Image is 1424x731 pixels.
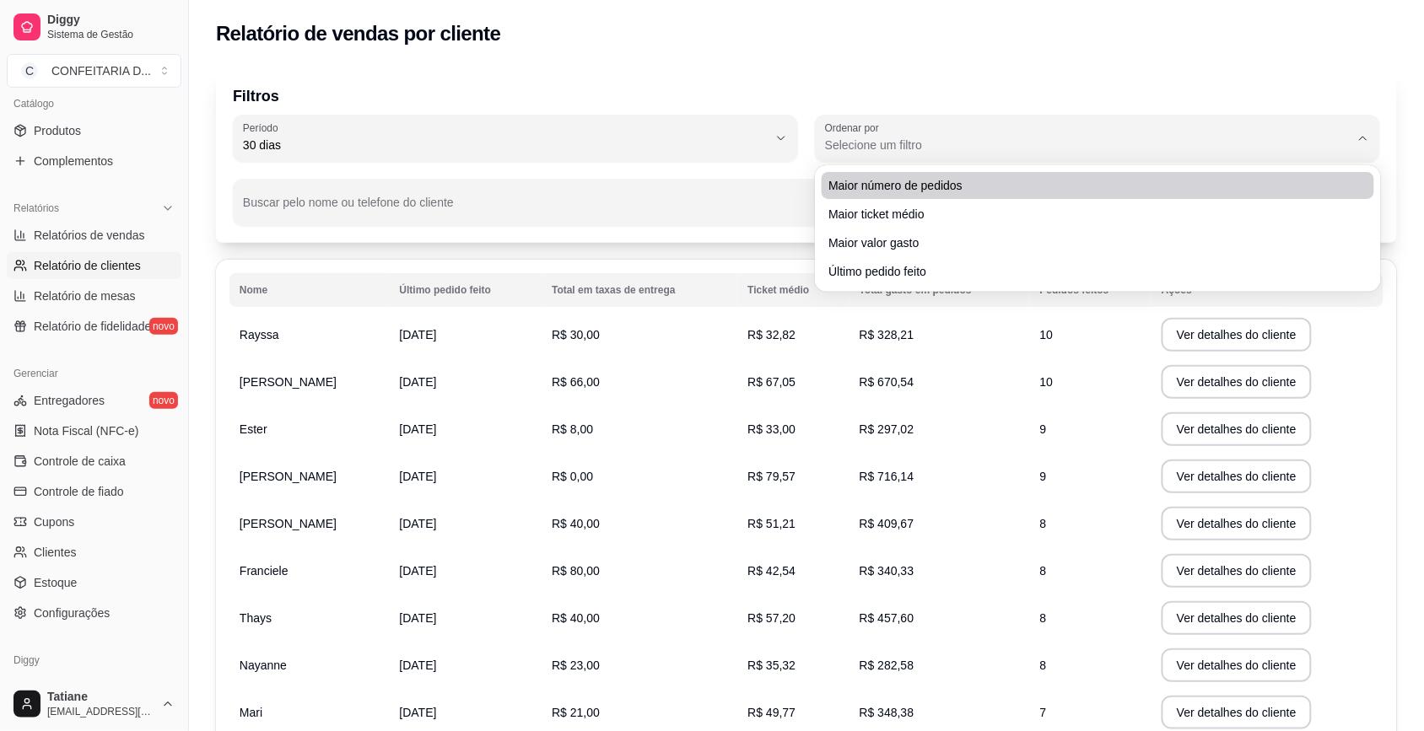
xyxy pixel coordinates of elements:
span: Diggy [47,13,175,28]
span: 30 dias [243,137,768,153]
span: Entregadores [34,392,105,409]
span: R$ 40,00 [552,611,600,625]
span: 10 [1040,375,1054,389]
span: 8 [1040,611,1047,625]
button: Ver detalhes do cliente [1162,460,1312,493]
div: Catálogo [7,90,181,117]
span: R$ 21,00 [552,706,600,719]
span: Controle de caixa [34,453,126,470]
span: [PERSON_NAME] [240,375,337,389]
span: [DATE] [400,422,437,436]
span: R$ 51,21 [747,517,796,530]
span: Clientes [34,544,77,561]
span: R$ 32,82 [747,328,796,341]
span: [DATE] [400,611,437,625]
div: Gerenciar [7,360,181,387]
span: Relatório de mesas [34,288,136,304]
label: Ordenar por [825,121,885,135]
span: Nayanne [240,658,287,672]
th: Total em taxas de entrega [542,273,737,307]
span: Controle de fiado [34,483,124,500]
span: 8 [1040,658,1047,672]
span: Ester [240,422,267,436]
span: R$ 57,20 [747,611,796,625]
button: Ver detalhes do cliente [1162,696,1312,729]
span: R$ 716,14 [860,470,914,483]
span: Relatório de clientes [34,257,141,274]
span: R$ 348,38 [860,706,914,719]
span: R$ 30,00 [552,328,600,341]
span: Mari [240,706,262,719]
th: Último pedido feito [390,273,542,307]
button: Ver detalhes do cliente [1162,365,1312,399]
span: R$ 457,60 [860,611,914,625]
span: Relatórios de vendas [34,227,145,244]
span: Tatiane [47,690,154,705]
span: 7 [1040,706,1047,719]
span: 8 [1040,517,1047,530]
span: 8 [1040,564,1047,578]
input: Buscar pelo nome ou telefone do cliente [243,201,1273,218]
span: R$ 0,00 [552,470,593,483]
span: [DATE] [400,517,437,530]
span: R$ 40,00 [552,517,600,530]
div: CONFEITARIA D ... [51,62,151,79]
h2: Relatório de vendas por cliente [216,20,501,47]
span: Cupons [34,513,74,530]
span: Rayssa [240,328,279,341]
span: Selecione um filtro [825,137,1350,153]
div: Diggy [7,647,181,674]
span: [PERSON_NAME] [240,517,337,530]
span: R$ 8,00 [552,422,593,436]
button: Ver detalhes do cliente [1162,318,1312,352]
span: R$ 282,58 [860,658,914,672]
span: R$ 297,02 [860,422,914,436]
span: Maior valor gasto [828,234,1350,251]
span: R$ 328,21 [860,328,914,341]
span: R$ 80,00 [552,564,600,578]
button: Ver detalhes do cliente [1162,601,1312,635]
span: Produtos [34,122,81,139]
span: Sistema de Gestão [47,28,175,41]
span: R$ 340,33 [860,564,914,578]
th: Nome [229,273,390,307]
span: [DATE] [400,328,437,341]
span: Maior ticket médio [828,206,1350,223]
span: [DATE] [400,706,437,719]
span: [EMAIL_ADDRESS][DOMAIN_NAME] [47,705,154,718]
span: Estoque [34,574,77,591]
th: Ticket médio [737,273,849,307]
button: Select a team [7,54,181,88]
span: R$ 670,54 [860,375,914,389]
span: [DATE] [400,658,437,672]
span: Nota Fiscal (NFC-e) [34,422,138,439]
span: R$ 49,77 [747,706,796,719]
span: R$ 33,00 [747,422,796,436]
span: Franciele [240,564,289,578]
label: Período [243,121,283,135]
button: Ver detalhes do cliente [1162,507,1312,540]
span: [DATE] [400,564,437,578]
button: Ver detalhes do cliente [1162,412,1312,446]
span: C [21,62,38,79]
span: 9 [1040,470,1047,483]
span: Maior número de pedidos [828,177,1350,194]
span: R$ 67,05 [747,375,796,389]
span: Último pedido feito [828,263,1350,280]
span: Relatórios [13,202,59,215]
span: Complementos [34,153,113,169]
span: R$ 35,32 [747,658,796,672]
span: [DATE] [400,470,437,483]
span: 10 [1040,328,1054,341]
button: Ver detalhes do cliente [1162,648,1312,682]
span: [DATE] [400,375,437,389]
span: R$ 79,57 [747,470,796,483]
span: R$ 23,00 [552,658,600,672]
span: Relatório de fidelidade [34,318,151,335]
span: [PERSON_NAME] [240,470,337,483]
button: Ver detalhes do cliente [1162,554,1312,588]
span: Configurações [34,605,110,621]
span: 9 [1040,422,1047,436]
span: Thays [240,611,272,625]
span: R$ 42,54 [747,564,796,578]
